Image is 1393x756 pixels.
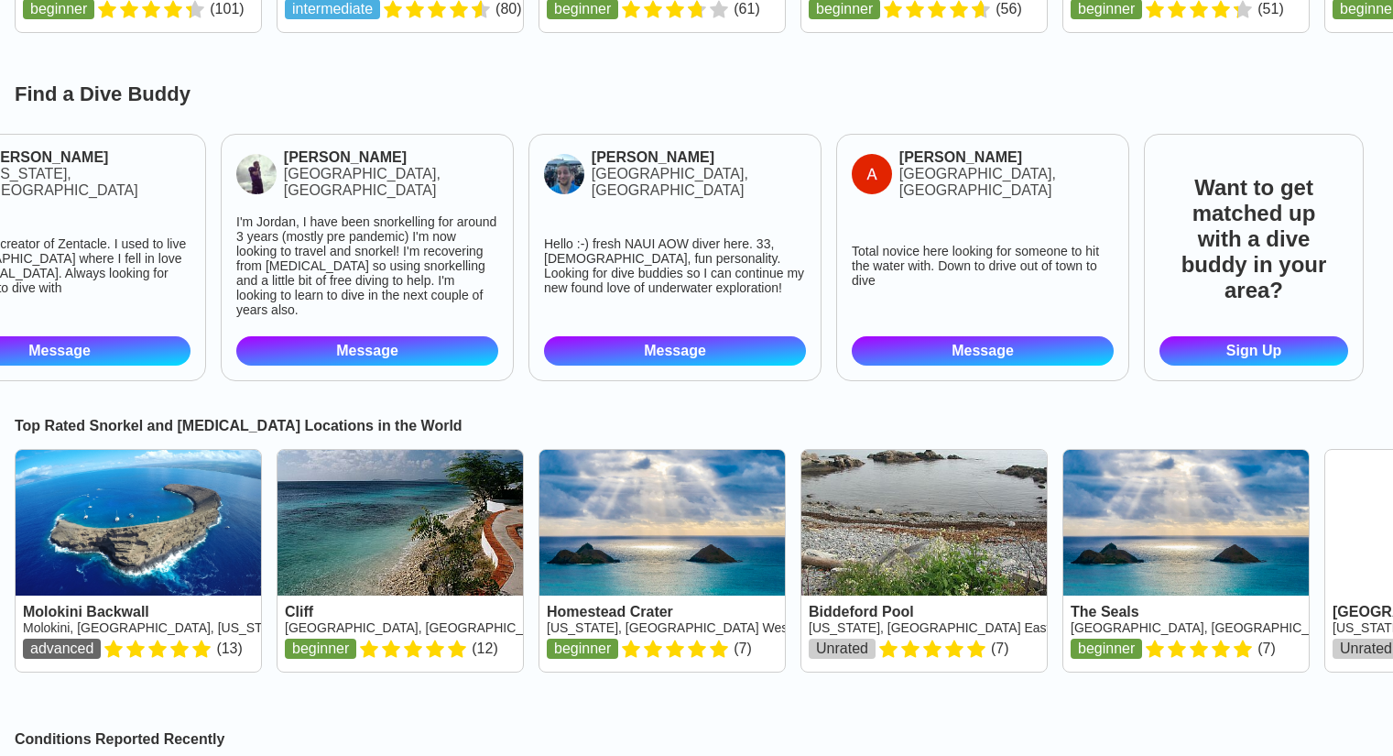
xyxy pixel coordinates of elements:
h2: Top Rated Snorkel and [MEDICAL_DATA] Locations in the World [15,418,1378,434]
a: Message [236,336,498,366]
div: [GEOGRAPHIC_DATA], [GEOGRAPHIC_DATA] [899,166,1114,199]
div: Conditions Reported Recently [15,731,1378,748]
div: [GEOGRAPHIC_DATA], [GEOGRAPHIC_DATA] [592,166,806,199]
div: I'm Jordan, I have been snorkelling for around 3 years (mostly pre pandemic) I'm now looking to t... [236,214,498,317]
div: Total novice here looking for someone to hit the water with. Down to drive out of town to dive [852,244,1114,288]
a: [PERSON_NAME] [899,149,1114,166]
a: [PERSON_NAME] [592,149,806,166]
img: Araf Hossain [852,154,892,194]
div: Hello :-) fresh NAUI AOW diver here. 33, [DEMOGRAPHIC_DATA], fun personality. Looking for dive bu... [544,236,806,295]
div: [GEOGRAPHIC_DATA], [GEOGRAPHIC_DATA] [284,166,498,199]
img: Timothy Lord [544,154,584,194]
img: jordan townsend [236,154,277,194]
a: Sign Up [1159,336,1348,366]
a: [PERSON_NAME] [284,149,498,166]
span: Want to get matched up with a dive buddy in your area? [1159,160,1348,318]
a: Message [852,336,1114,366]
a: Message [544,336,806,366]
